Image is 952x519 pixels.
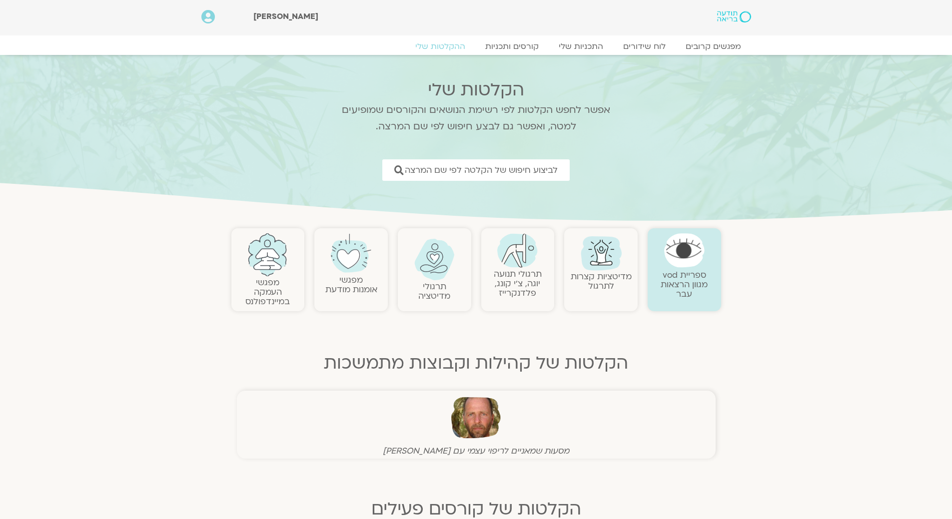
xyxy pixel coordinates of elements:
a: מדיטציות קצרות לתרגול [571,271,632,292]
a: מפגשים קרובים [676,41,751,51]
a: מפגשיאומנות מודעת [325,274,377,295]
a: מפגשיהעמקה במיינדפולנס [245,277,290,307]
a: קורסים ותכניות [475,41,549,51]
figcaption: מסעות שמאניים לריפוי עצמי עם [PERSON_NAME] [239,446,713,456]
a: תרגולימדיטציה [418,281,450,302]
span: [PERSON_NAME] [253,11,318,22]
a: תרגולי תנועהיוגה, צ׳י קונג, פלדנקרייז [494,268,542,299]
a: ההקלטות שלי [405,41,475,51]
span: לביצוע חיפוש של הקלטה לפי שם המרצה [405,165,558,175]
h2: הקלטות שלי [329,80,624,100]
h2: הקלטות של קורסים פעילים [231,499,721,519]
h2: הקלטות של קהילות וקבוצות מתמשכות [231,353,721,373]
a: לוח שידורים [613,41,676,51]
a: התכניות שלי [549,41,613,51]
a: ספריית vodמגוון הרצאות עבר [661,269,708,300]
nav: Menu [201,41,751,51]
a: לביצוע חיפוש של הקלטה לפי שם המרצה [382,159,570,181]
p: אפשר לחפש הקלטות לפי רשימת הנושאים והקורסים שמופיעים למטה, ואפשר גם לבצע חיפוש לפי שם המרצה. [329,102,624,135]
